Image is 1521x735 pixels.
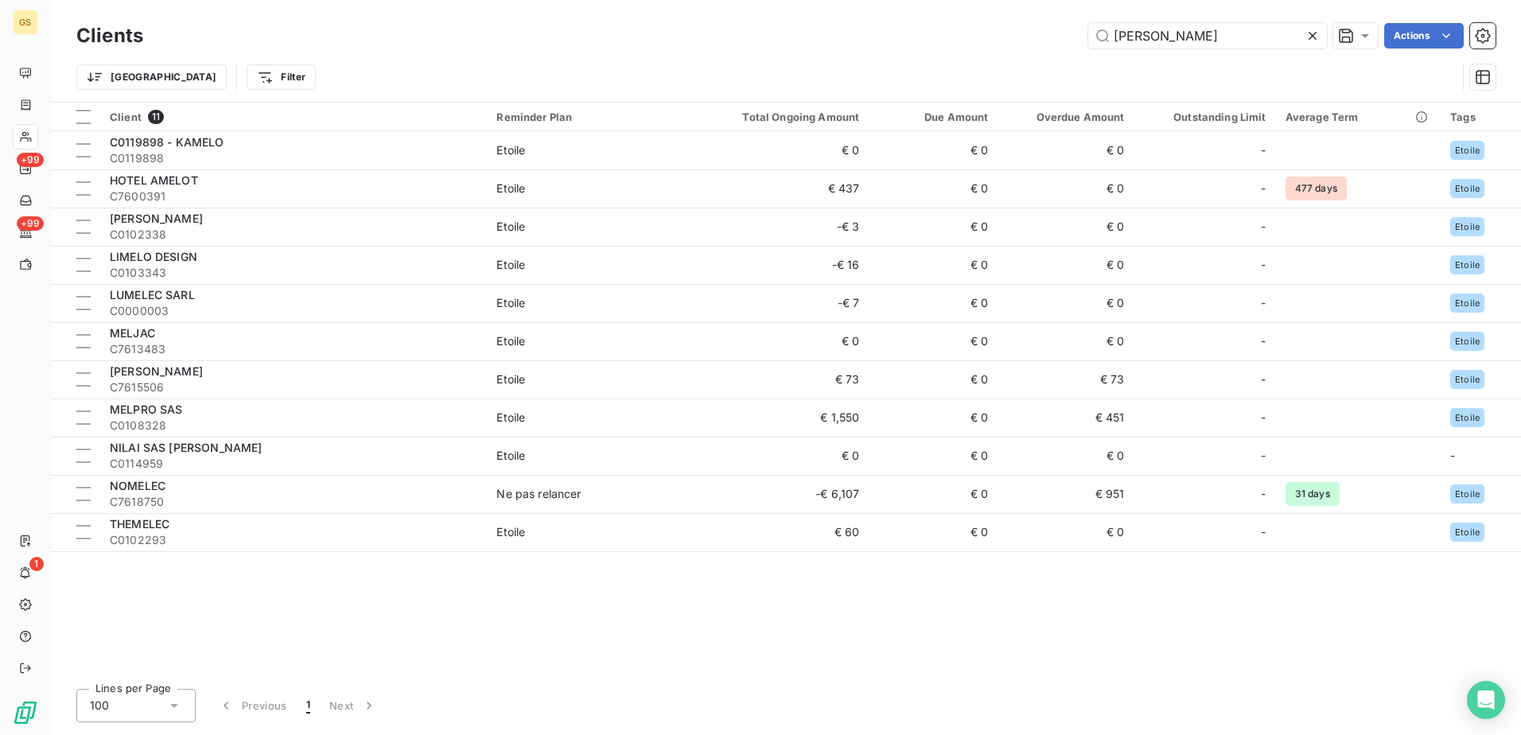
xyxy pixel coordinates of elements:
[1467,681,1505,719] div: Open Intercom Messenger
[998,399,1134,437] td: € 451
[1144,111,1266,123] div: Outstanding Limit
[496,448,525,464] div: Etoile
[110,135,224,149] span: C0119898 - KAMELO
[697,131,869,169] td: € 0
[998,246,1134,284] td: € 0
[998,360,1134,399] td: € 73
[110,265,477,281] span: C0103343
[869,399,998,437] td: € 0
[869,131,998,169] td: € 0
[1286,177,1347,200] span: 477 days
[496,181,525,196] div: Etoile
[998,322,1134,360] td: € 0
[110,150,477,166] span: C0119898
[13,10,38,35] div: GS
[1286,482,1340,506] span: 31 days
[496,219,525,235] div: Etoile
[869,246,998,284] td: € 0
[110,479,165,492] span: NOMELEC
[148,110,164,124] span: 11
[13,220,37,245] a: +99
[869,284,998,322] td: € 0
[697,284,869,322] td: -€ 7
[110,402,183,416] span: MELPRO SAS
[1088,23,1327,49] input: Search
[110,326,155,340] span: MELJAC
[110,494,477,510] span: C7618750
[697,322,869,360] td: € 0
[697,437,869,475] td: € 0
[320,689,387,722] button: Next
[76,21,143,50] h3: Clients
[1455,298,1480,308] span: Etoile
[1455,260,1480,270] span: Etoile
[1450,449,1455,462] span: -
[110,227,477,243] span: C0102338
[1261,486,1266,502] span: -
[29,557,44,571] span: 1
[76,64,227,90] button: [GEOGRAPHIC_DATA]
[247,64,316,90] button: Filter
[1261,448,1266,464] span: -
[496,524,525,540] div: Etoile
[1455,184,1480,193] span: Etoile
[697,399,869,437] td: € 1,550
[1261,410,1266,426] span: -
[1261,142,1266,158] span: -
[1261,524,1266,540] span: -
[297,689,320,722] button: 1
[697,513,869,551] td: € 60
[998,208,1134,246] td: € 0
[697,475,869,513] td: -€ 6,107
[110,517,169,531] span: THEMELEC
[496,486,581,502] div: Ne pas relancer
[998,131,1134,169] td: € 0
[110,189,477,204] span: C7600391
[110,441,262,454] span: NILAI SAS [PERSON_NAME]
[110,111,142,123] span: Client
[1261,181,1266,196] span: -
[998,437,1134,475] td: € 0
[1455,489,1480,499] span: Etoile
[496,410,525,426] div: Etoile
[110,364,203,378] span: [PERSON_NAME]
[1450,111,1511,123] div: Tags
[110,173,198,187] span: HOTEL AMELOT
[496,333,525,349] div: Etoile
[1384,23,1464,49] button: Actions
[706,111,860,123] div: Total Ongoing Amount
[697,246,869,284] td: -€ 16
[869,208,998,246] td: € 0
[208,689,297,722] button: Previous
[496,111,687,123] div: Reminder Plan
[998,513,1134,551] td: € 0
[1455,413,1480,422] span: Etoile
[697,169,869,208] td: € 437
[110,212,203,225] span: [PERSON_NAME]
[110,341,477,357] span: C7613483
[998,284,1134,322] td: € 0
[496,371,525,387] div: Etoile
[1455,146,1480,155] span: Etoile
[1261,219,1266,235] span: -
[110,418,477,434] span: C0108328
[496,295,525,311] div: Etoile
[496,142,525,158] div: Etoile
[1455,375,1480,384] span: Etoile
[110,250,197,263] span: LIMELO DESIGN
[13,700,38,725] img: Logo LeanPay
[869,169,998,208] td: € 0
[306,698,310,714] span: 1
[869,437,998,475] td: € 0
[1455,222,1480,231] span: Etoile
[17,216,44,231] span: +99
[1261,371,1266,387] span: -
[1261,333,1266,349] span: -
[869,322,998,360] td: € 0
[697,360,869,399] td: € 73
[17,153,44,167] span: +99
[1455,527,1480,537] span: Etoile
[110,532,477,548] span: C0102293
[13,156,37,181] a: +99
[110,288,195,301] span: LUMELEC SARL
